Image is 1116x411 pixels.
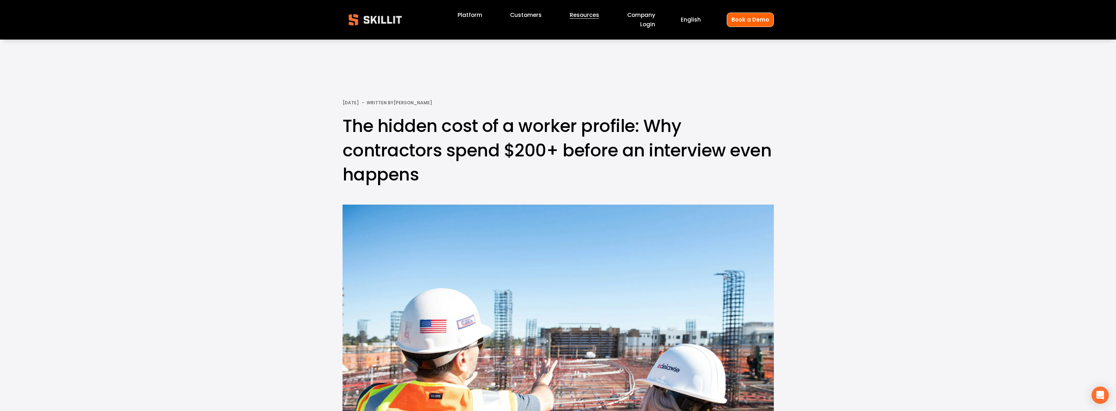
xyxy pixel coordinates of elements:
a: Platform [458,10,482,20]
div: Written By [367,100,432,105]
a: Login [640,20,655,29]
span: Resources [570,11,599,19]
span: [DATE] [343,100,359,106]
div: language picker [681,15,701,25]
img: Skillit [343,9,408,31]
a: folder dropdown [570,10,599,20]
a: Book a Demo [727,13,774,27]
a: [PERSON_NAME] [394,100,432,106]
div: Open Intercom Messenger [1092,387,1109,404]
h1: The hidden cost of a worker profile: Why contractors spend $200+ before an interview even happens [343,114,774,187]
a: Customers [510,10,542,20]
span: English [681,15,701,24]
a: Company [627,10,655,20]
